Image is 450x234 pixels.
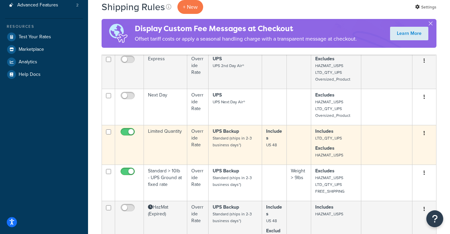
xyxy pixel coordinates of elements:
[213,175,252,188] small: Standard (ships in 2-3 business days*)
[19,72,41,78] span: Help Docs
[187,89,209,125] td: Override Rate
[135,23,357,34] h4: Display Custom Fee Messages at Checkout
[144,125,187,165] td: Limited Quantity
[19,47,44,52] span: Marketplace
[213,167,239,174] strong: UPS Backup
[19,34,51,40] span: Test Your Rates
[315,91,335,99] strong: Excludes
[266,218,277,224] small: US 48
[144,52,187,89] td: Express
[315,128,334,135] strong: Includes
[315,55,335,62] strong: Excludes
[315,211,343,217] small: HAZMAT_USPS
[17,2,58,8] span: Advanced Features
[213,211,252,224] small: Standard (ships in 2-3 business days*)
[5,68,83,81] a: Help Docs
[76,2,79,8] span: 2
[266,128,282,142] strong: Includes
[213,55,222,62] strong: UPS
[187,52,209,89] td: Override Rate
[426,210,443,227] button: Open Resource Center
[213,204,239,211] strong: UPS Backup
[315,135,342,141] small: LTD_QTY_UPS
[102,19,135,48] img: duties-banner-06bc72dcb5fe05cb3f9472aba00be2ae8eb53ab6f0d8bb03d382ba314ac3c341.png
[266,142,277,148] small: US 48
[187,125,209,165] td: Override Rate
[213,99,245,105] small: UPS Next Day Air®
[315,99,350,119] small: HAZMAT_USPS LTD_QTY_UPS Oversized_Product
[5,56,83,68] a: Analytics
[315,175,344,194] small: HAZMAT_USPS LTD_QTY_UPS FREE_SHIPPING
[287,165,312,201] td: Weight > 9lbs
[135,34,357,44] p: Offset tariff costs or apply a seasonal handling charge with a transparent message at checkout.
[5,24,83,29] div: Resources
[187,165,209,201] td: Override Rate
[315,63,350,82] small: HAZMAT_USPS LTD_QTY_UPS Oversized_Product
[315,152,343,158] small: HAZMAT_USPS
[266,204,282,217] strong: Includes
[315,145,335,152] strong: Excludes
[315,204,334,211] strong: Includes
[102,0,165,14] h1: Shipping Rules
[213,91,222,99] strong: UPS
[144,89,187,125] td: Next Day
[415,2,436,12] a: Settings
[5,43,83,56] a: Marketplace
[19,59,37,65] span: Analytics
[390,27,428,40] a: Learn More
[213,128,239,135] strong: UPS Backup
[5,31,83,43] a: Test Your Rates
[213,135,252,148] small: Standard (ships in 2-3 business days*)
[315,167,335,174] strong: Excludes
[213,63,244,69] small: UPS 2nd Day Air®
[144,165,187,201] td: Standard > 10lb - UPS Ground at fixed rate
